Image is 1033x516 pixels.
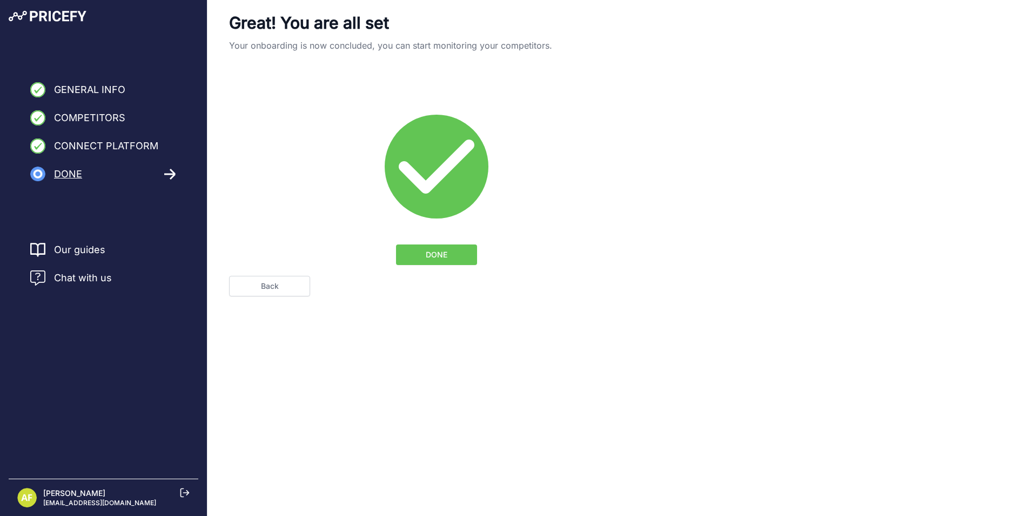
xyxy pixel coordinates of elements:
img: Pricefy Logo [9,11,86,22]
a: Our guides [54,242,105,257]
p: Great! You are all set [229,13,644,32]
span: Connect Platform [54,138,158,154]
p: [PERSON_NAME] [43,488,156,499]
p: [EMAIL_ADDRESS][DOMAIN_NAME] [43,499,156,507]
span: General Info [54,82,125,97]
a: Chat with us [30,270,112,286]
span: DONE [426,249,447,260]
span: Chat with us [54,270,112,286]
p: Your onboarding is now concluded, you can start monitoring your competitors. [229,39,644,52]
button: DONE [396,244,477,265]
span: Competitors [54,110,125,125]
a: Back [229,276,310,296]
span: Done [54,167,82,182]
